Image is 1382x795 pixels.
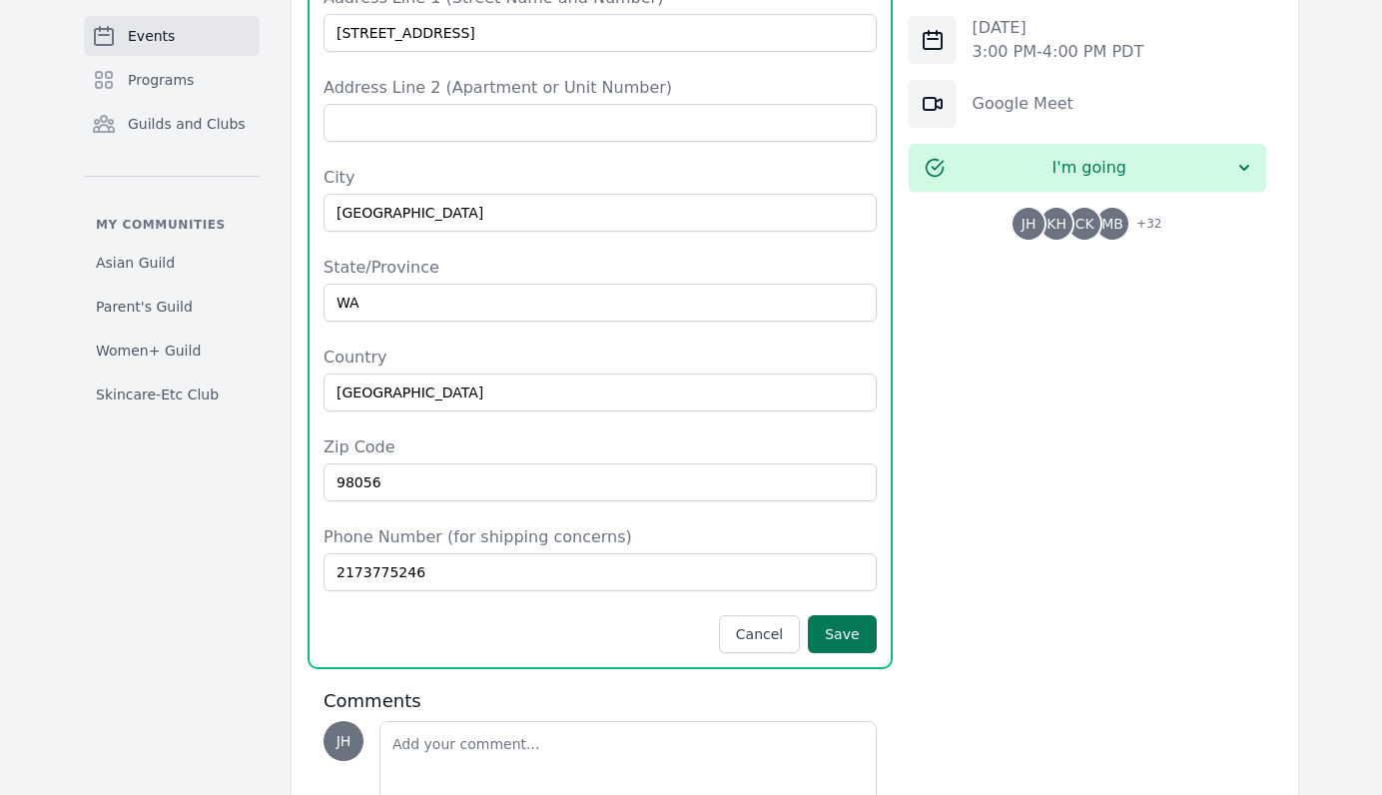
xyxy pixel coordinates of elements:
span: CK [1075,217,1094,231]
span: I'm going [945,156,1234,180]
a: Women+ Guild [84,333,260,369]
span: Asian Guild [96,253,175,273]
a: Guilds and Clubs [84,104,260,144]
span: Parent's Guild [96,297,193,317]
span: MB [1101,217,1123,231]
span: Programs [128,70,194,90]
a: Asian Guild [84,245,260,281]
nav: Sidebar [84,16,260,412]
label: City [324,166,877,190]
p: My communities [84,217,260,233]
a: Google Meet [973,94,1073,113]
label: State/Province [324,256,877,280]
label: Address Line 2 (Apartment or Unit Number) [324,76,877,100]
a: Skincare-Etc Club [84,377,260,412]
span: + 32 [1124,212,1161,240]
button: Save [808,615,876,653]
h3: Comments [324,689,877,713]
a: Parent's Guild [84,289,260,325]
span: Women+ Guild [96,341,201,361]
label: Country [324,346,877,370]
a: Programs [84,60,260,100]
label: Phone Number (for shipping concerns) [324,525,877,549]
span: KH [1046,217,1066,231]
a: Events [84,16,260,56]
span: JH [337,734,351,748]
span: JH [1022,217,1036,231]
span: Skincare-Etc Club [96,385,219,404]
span: Guilds and Clubs [128,114,246,134]
button: Cancel [719,615,800,653]
span: Events [128,26,175,46]
p: [DATE] [973,16,1144,40]
button: I'm going [909,144,1266,192]
p: 3:00 PM - 4:00 PM PDT [973,40,1144,64]
label: Zip Code [324,435,877,459]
